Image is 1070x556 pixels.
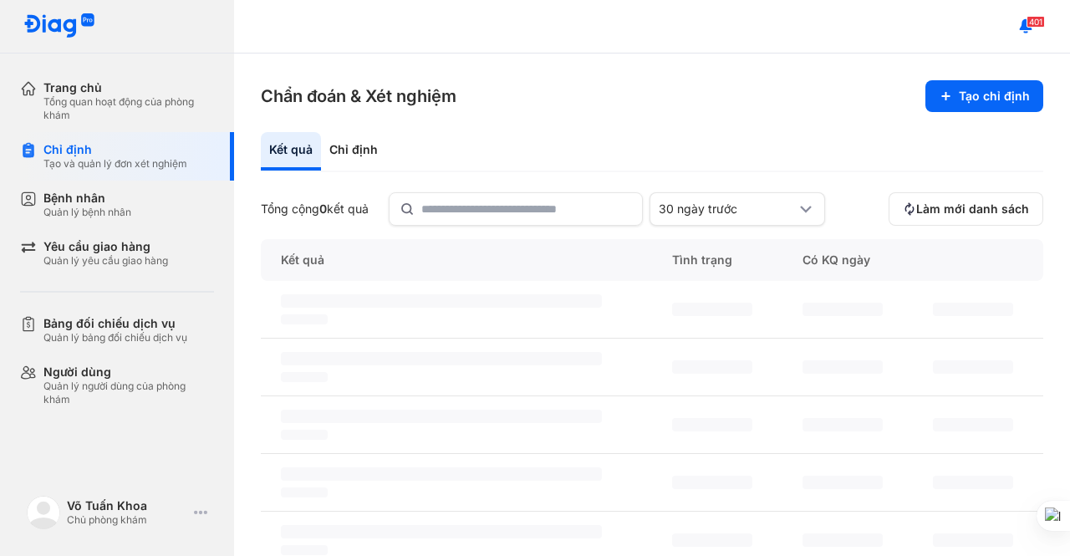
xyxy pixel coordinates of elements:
span: ‌ [281,352,602,365]
img: logo [23,13,95,39]
span: ‌ [802,476,883,489]
div: Yêu cầu giao hàng [43,239,168,254]
div: 30 ngày trước [659,201,796,217]
div: Bệnh nhân [43,191,131,206]
img: logo [27,496,60,529]
span: ‌ [281,294,602,308]
span: ‌ [672,303,752,316]
div: Chỉ định [321,132,386,171]
div: Kết quả [261,239,652,281]
div: Trang chủ [43,80,214,95]
div: Tình trạng [652,239,782,281]
div: Võ Tuấn Khoa [67,498,187,513]
span: ‌ [802,533,883,547]
div: Chủ phòng khám [67,513,187,527]
div: Tổng quan hoạt động của phòng khám [43,95,214,122]
span: ‌ [933,533,1013,547]
span: ‌ [281,525,602,538]
span: ‌ [802,303,883,316]
span: ‌ [802,360,883,374]
span: ‌ [281,467,602,481]
span: ‌ [672,533,752,547]
span: ‌ [672,418,752,431]
h3: Chẩn đoán & Xét nghiệm [261,84,456,108]
span: ‌ [933,303,1013,316]
span: ‌ [281,430,328,440]
div: Quản lý bảng đối chiếu dịch vụ [43,331,187,344]
div: Quản lý người dùng của phòng khám [43,380,214,406]
div: Người dùng [43,365,214,380]
span: 401 [1027,16,1045,28]
span: ‌ [672,360,752,374]
div: Tổng cộng kết quả [261,201,369,217]
div: Bảng đối chiếu dịch vụ [43,316,187,331]
div: Chỉ định [43,142,187,157]
span: ‌ [802,418,883,431]
span: ‌ [933,476,1013,489]
div: Có KQ ngày [782,239,913,281]
div: Quản lý bệnh nhân [43,206,131,219]
span: ‌ [672,476,752,489]
span: 0 [319,201,327,216]
button: Tạo chỉ định [925,80,1043,112]
span: ‌ [933,360,1013,374]
span: ‌ [281,372,328,382]
div: Kết quả [261,132,321,171]
button: Làm mới danh sách [889,192,1043,226]
span: Làm mới danh sách [916,201,1029,217]
div: Tạo và quản lý đơn xét nghiệm [43,157,187,171]
div: Quản lý yêu cầu giao hàng [43,254,168,268]
span: ‌ [281,314,328,324]
span: ‌ [933,418,1013,431]
span: ‌ [281,487,328,497]
span: ‌ [281,410,602,423]
span: ‌ [281,545,328,555]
